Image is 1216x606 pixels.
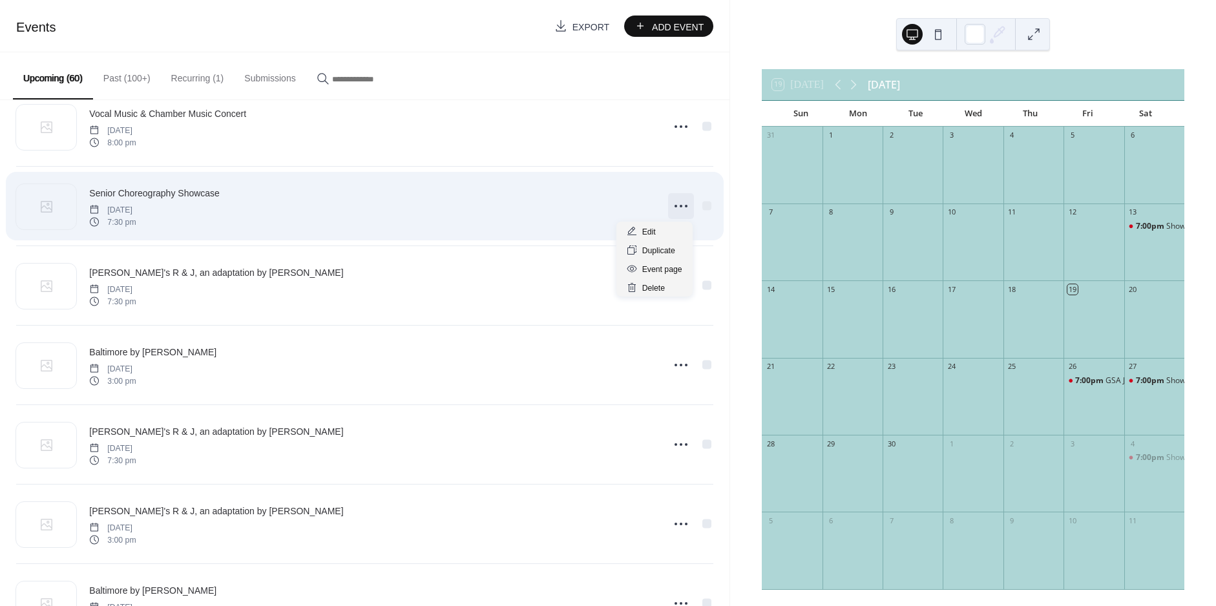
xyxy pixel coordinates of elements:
button: Upcoming (60) [13,52,92,99]
div: 6 [1128,131,1138,140]
div: 8 [947,516,956,525]
span: Duplicate [642,244,676,258]
div: 6 [826,516,836,525]
div: Tue [887,101,945,127]
div: 5 [1067,131,1077,140]
div: 10 [947,207,956,217]
span: 3:00 pm [89,375,135,386]
a: [PERSON_NAME]'s R & J, an adaptation by [PERSON_NAME] [89,503,330,518]
span: 8:00 pm [89,136,135,148]
div: 31 [766,131,775,140]
div: Showcase Performance prior to the VSO: Instrumental Music [1124,221,1184,232]
span: 7:00pm [1136,375,1166,386]
div: GSA Jazz Nights [1064,375,1124,386]
button: Recurring (1) [157,52,228,98]
div: 14 [766,284,775,294]
div: 3 [947,131,956,140]
span: 7:00pm [1136,221,1166,232]
div: GSA Jazz Nights [1106,375,1162,386]
span: Edit [642,225,656,239]
div: 7 [766,207,775,217]
div: 13 [1128,207,1138,217]
div: 21 [766,362,775,371]
button: Past (100+) [92,52,157,98]
a: Vocal Music & Chamber Music Concert [89,106,244,121]
div: Mon [830,101,887,127]
div: 7 [886,516,896,525]
div: 3 [1067,439,1077,448]
span: [PERSON_NAME]'s R & J, an adaptation by [PERSON_NAME] [89,425,330,439]
a: Export [550,16,622,37]
a: [PERSON_NAME]'s R & J, an adaptation by [PERSON_NAME] [89,265,330,280]
div: 18 [1007,284,1017,294]
div: 19 [1067,284,1077,294]
div: 2 [1007,439,1017,448]
div: 11 [1007,207,1017,217]
div: 22 [826,362,836,371]
div: 16 [886,284,896,294]
span: 7:30 pm [89,216,135,227]
div: 1 [826,131,836,140]
span: [DATE] [89,125,135,136]
div: Thu [1002,101,1060,127]
span: [DATE] [89,522,135,534]
div: 17 [947,284,956,294]
div: Wed [945,101,1002,127]
div: Fri [1059,101,1116,127]
button: Submissions [228,52,300,98]
a: Baltimore by [PERSON_NAME] [89,583,211,598]
span: [PERSON_NAME]'s R & J, an adaptation by [PERSON_NAME] [89,505,330,518]
div: Sat [1116,101,1174,127]
div: 28 [766,439,775,448]
div: 15 [826,284,836,294]
span: [PERSON_NAME]'s R & J, an adaptation by [PERSON_NAME] [89,266,330,280]
div: 2 [886,131,896,140]
span: [DATE] [89,443,135,454]
span: Baltimore by [PERSON_NAME] [89,584,211,598]
a: [PERSON_NAME]'s R & J, an adaptation by [PERSON_NAME] [89,424,330,439]
div: 23 [886,362,896,371]
div: 12 [1067,207,1077,217]
div: 5 [766,516,775,525]
span: Events [16,14,56,39]
div: Showcase performance prior to the VSO Concert: Jazz [1124,375,1184,386]
span: 7:00pm [1075,375,1106,386]
div: 9 [1007,516,1017,525]
span: Add Event [655,20,704,34]
a: Senior Choreography Showcase [89,185,218,200]
span: 7:00pm [1136,452,1166,463]
span: [DATE] [89,363,135,375]
div: 29 [826,439,836,448]
div: Showcase Performance prior to the VSO: Piano [1124,452,1184,463]
div: 1 [947,439,956,448]
div: 9 [886,207,896,217]
div: 4 [1007,131,1017,140]
div: 11 [1128,516,1138,525]
div: 26 [1067,362,1077,371]
div: 25 [1007,362,1017,371]
span: [DATE] [89,284,135,295]
div: [DATE] [865,77,897,92]
span: Delete [642,282,667,295]
button: Add Event [627,16,713,37]
span: 3:00 pm [89,534,135,545]
span: [DATE] [89,204,135,216]
span: Event page [642,263,681,277]
div: 24 [947,362,956,371]
div: 8 [826,207,836,217]
span: Baltimore by [PERSON_NAME] [89,346,211,359]
div: 30 [886,439,896,448]
a: Baltimore by [PERSON_NAME] [89,344,211,359]
div: 4 [1128,439,1138,448]
span: 7:30 pm [89,454,135,466]
span: 7:30 pm [89,295,135,307]
div: Sun [772,101,830,127]
span: Export [578,20,612,34]
div: 27 [1128,362,1138,371]
div: 10 [1067,516,1077,525]
div: 20 [1128,284,1138,294]
span: Senior Choreography Showcase [89,187,218,200]
span: Vocal Music & Chamber Music Concert [89,107,244,121]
